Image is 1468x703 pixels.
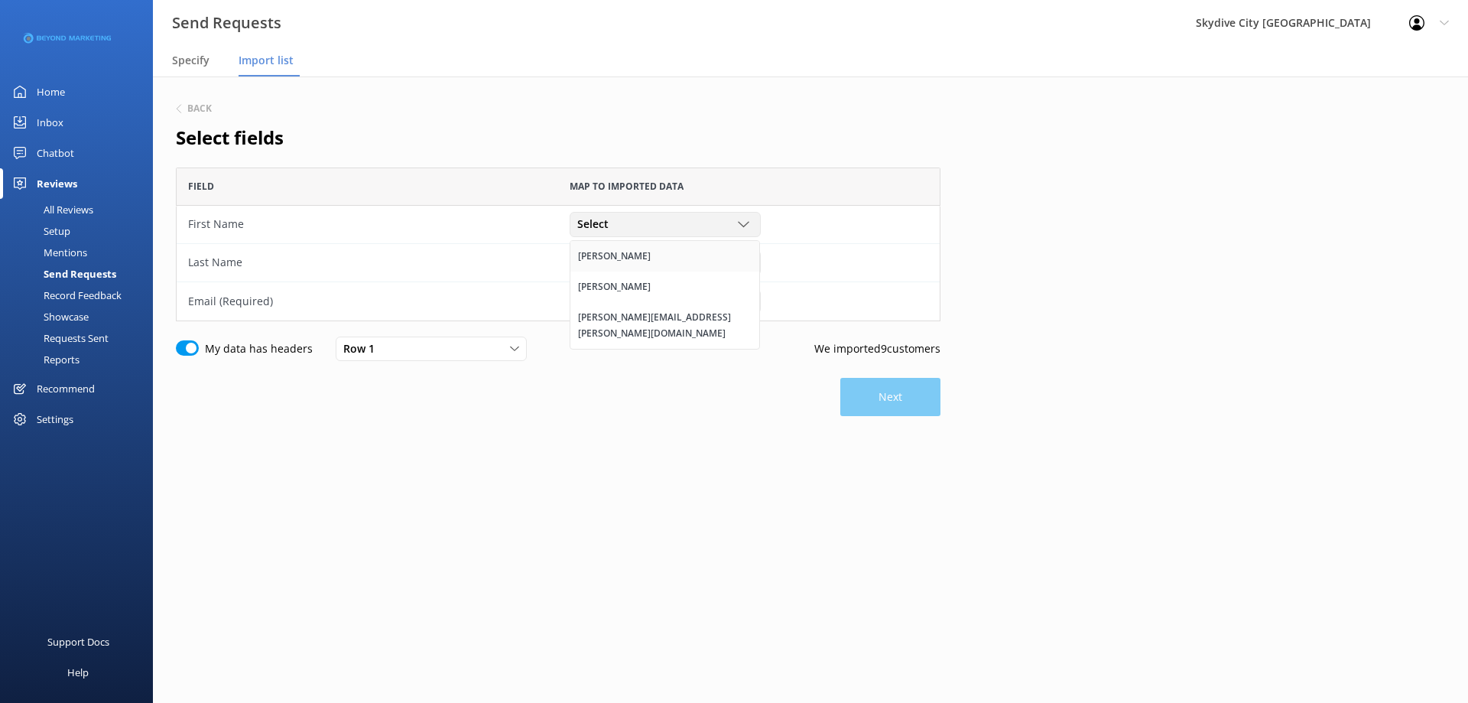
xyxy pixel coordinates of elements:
div: Requests Sent [9,327,109,349]
a: All Reviews [9,199,153,220]
h6: Back [187,104,212,113]
h2: Select fields [176,123,940,152]
div: Home [37,76,65,107]
span: Import list [239,53,294,68]
a: Record Feedback [9,285,153,306]
a: Showcase [9,306,153,327]
div: Chatbot [37,138,74,168]
span: Map to imported data [570,179,684,194]
span: Select [577,216,618,233]
div: Reports [9,349,80,370]
div: Settings [37,404,73,434]
div: Setup [9,220,70,242]
img: 3-1676954853.png [23,26,111,51]
div: grid [176,206,940,321]
div: Mentions [9,242,87,263]
div: [PERSON_NAME] [578,279,651,295]
span: Field [188,179,214,194]
div: Showcase [9,306,89,327]
div: Email (Required) [188,293,547,310]
a: Send Requests [9,263,153,285]
div: Reviews [37,168,77,199]
label: My data has headers [205,340,313,357]
div: Inbox [37,107,63,138]
h3: Send Requests [172,11,281,35]
div: Last Name [188,254,547,271]
a: Mentions [9,242,153,263]
p: We imported 9 customers [814,340,940,357]
div: Support Docs [47,627,109,657]
div: First Name [188,216,547,233]
div: Send Requests [9,263,116,285]
a: Reports [9,349,153,370]
div: All Reviews [9,199,93,220]
div: Record Feedback [9,285,122,306]
div: Recommend [37,373,95,404]
span: Row 1 [343,340,384,357]
a: Requests Sent [9,327,153,349]
button: Back [176,104,212,113]
div: [PERSON_NAME] [578,249,651,264]
div: [PERSON_NAME][EMAIL_ADDRESS][PERSON_NAME][DOMAIN_NAME] [578,310,752,341]
a: Setup [9,220,153,242]
div: Help [67,657,89,688]
span: Specify [172,53,209,68]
